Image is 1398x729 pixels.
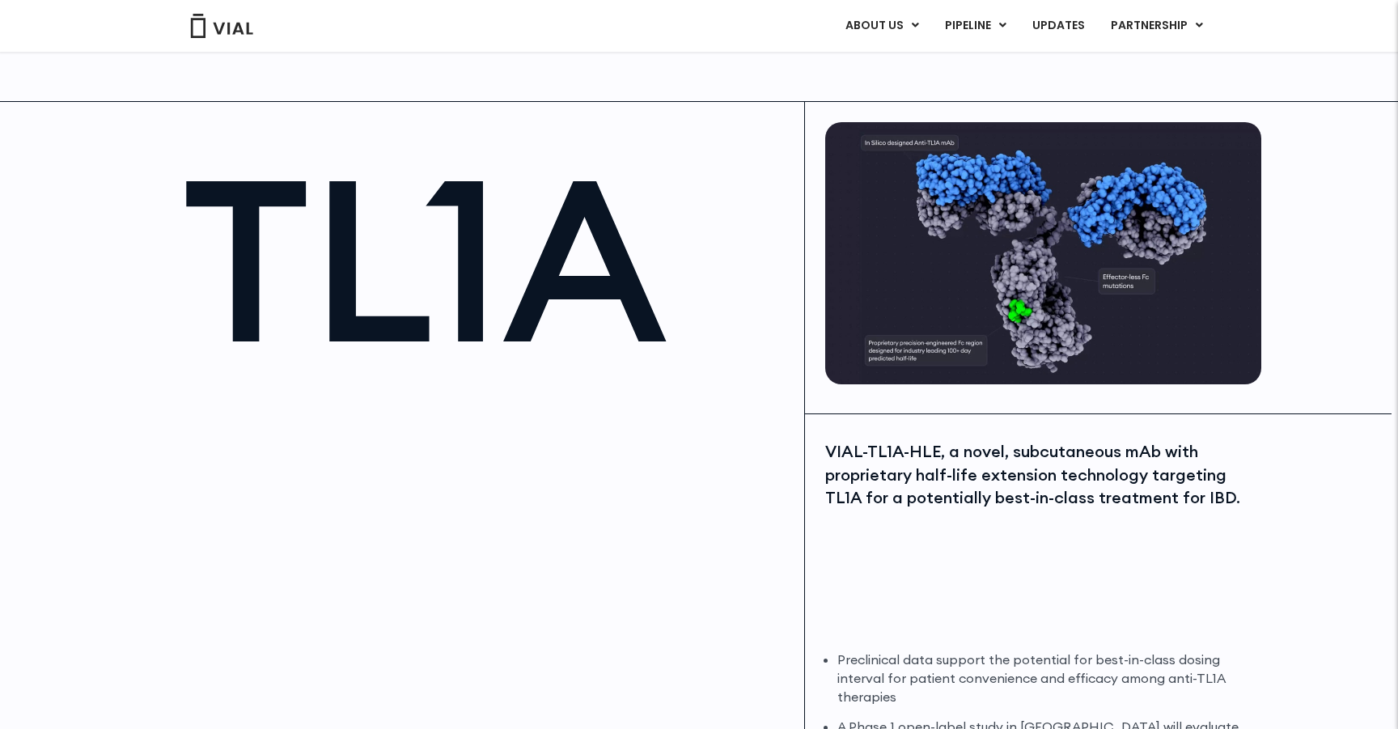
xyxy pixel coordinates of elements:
[825,440,1257,510] div: VIAL-TL1A-HLE, a novel, subcutaneous mAb with proprietary half-life extension technology targetin...
[1098,12,1216,40] a: PARTNERSHIPMenu Toggle
[825,122,1261,384] img: TL1A antibody diagram.
[832,12,931,40] a: ABOUT USMenu Toggle
[1019,12,1097,40] a: UPDATES
[182,146,788,372] h1: TL1A
[837,651,1257,706] li: Preclinical data support the potential for best-in-class dosing interval for patient convenience ...
[932,12,1019,40] a: PIPELINEMenu Toggle
[189,14,254,38] img: Vial Logo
